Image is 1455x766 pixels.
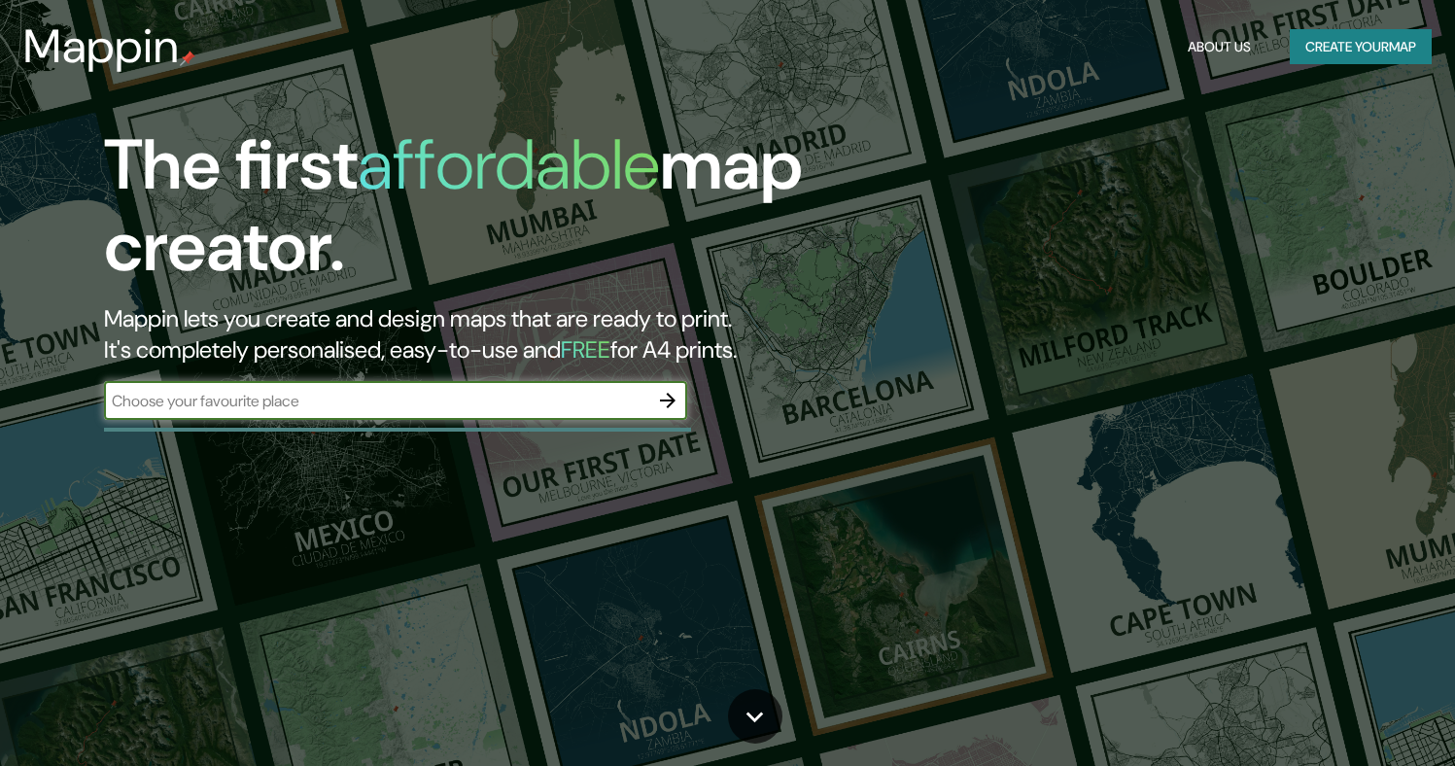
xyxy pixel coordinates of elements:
[1180,29,1259,65] button: About Us
[180,51,195,66] img: mappin-pin
[104,124,832,303] h1: The first map creator.
[561,334,610,365] h5: FREE
[23,19,180,74] h3: Mappin
[1290,29,1432,65] button: Create yourmap
[104,303,832,366] h2: Mappin lets you create and design maps that are ready to print. It's completely personalised, eas...
[104,390,648,412] input: Choose your favourite place
[358,120,660,210] h1: affordable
